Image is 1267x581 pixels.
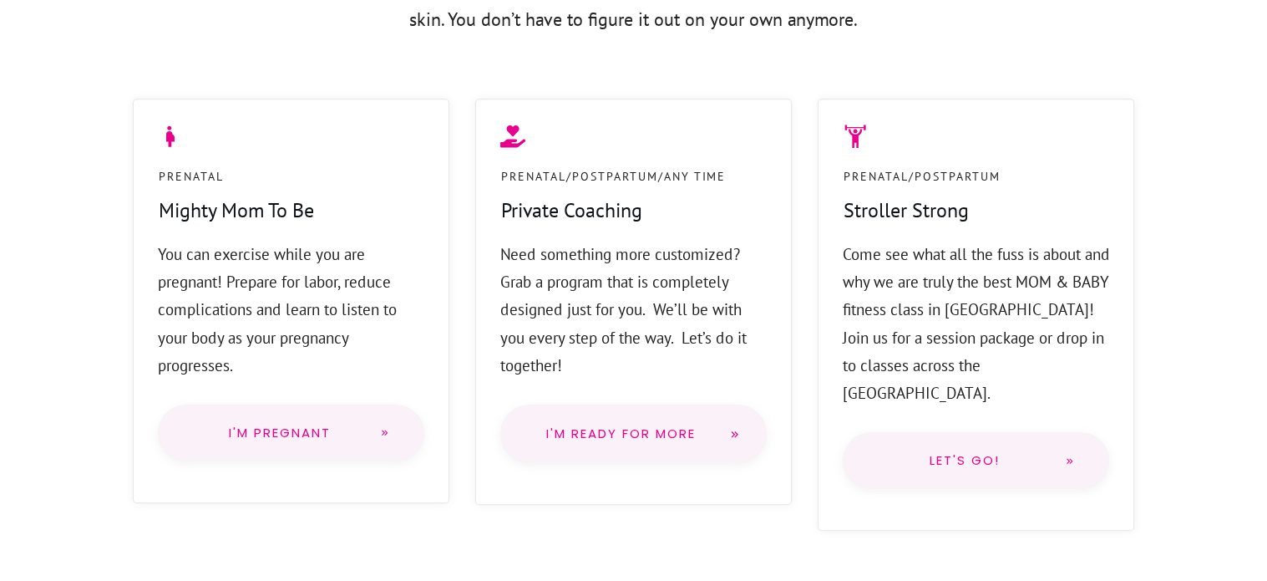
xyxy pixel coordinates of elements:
h4: Mighty Mom To Be [159,196,314,240]
p: You can exercise while you are pregnant! Prepare for labor, reduce complications and learn to lis... [158,241,425,380]
a: I'm Ready for more [500,405,768,463]
p: Come see what all the fuss is about and why we are truly the best MOM & BABY fitness class in [GE... [843,241,1110,408]
h4: Stroller Strong [844,196,969,240]
a: I'm Pregnant [158,405,425,461]
span: I'm Pregnant [192,426,367,440]
span: Let's go! [877,454,1052,467]
p: Need something more customized? Grab a program that is completely designed just for you. We’ll be... [500,241,768,380]
p: Prenatal/Postpartum [844,166,1001,187]
h4: Private Coaching [501,196,642,240]
p: Prenatal/PostPartum/Any Time [501,166,726,187]
span: I'm Ready for more [526,426,717,441]
p: Prenatal [159,166,224,187]
a: Let's go! [843,432,1110,489]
